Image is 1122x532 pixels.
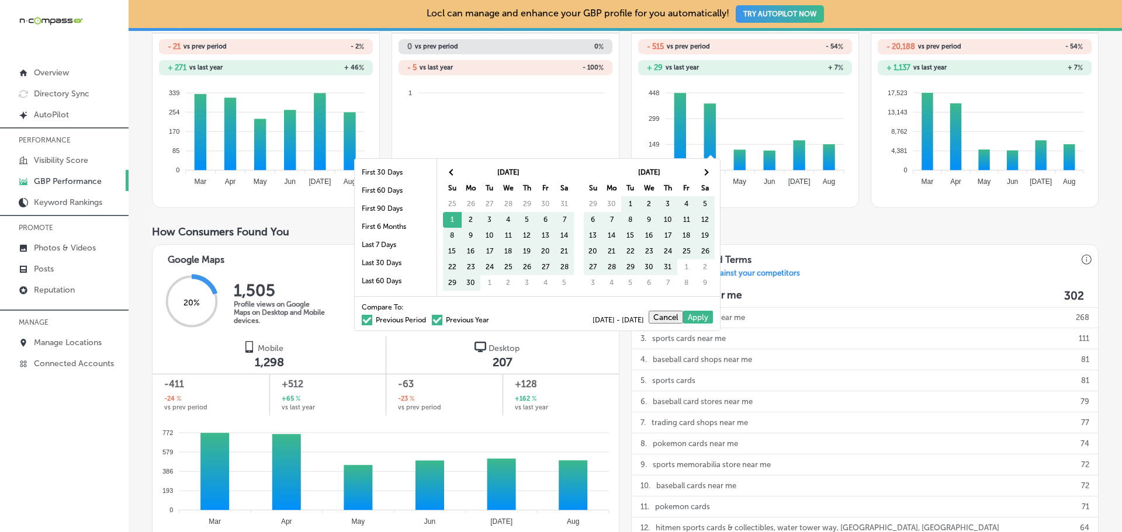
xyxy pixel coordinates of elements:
[950,178,961,186] tspan: Apr
[162,487,173,494] tspan: 193
[649,89,659,96] tspan: 448
[640,391,647,412] p: 6 .
[282,404,315,411] span: vs last year
[462,180,480,196] th: Mo
[266,64,364,72] h2: + 46
[309,178,331,186] tspan: [DATE]
[209,517,221,526] tspan: Mar
[1082,496,1089,517] p: 71
[285,178,296,186] tspan: Jun
[518,212,536,228] td: 5
[34,197,102,207] p: Keyword Rankings
[398,394,414,404] h2: -23
[34,264,54,274] p: Posts
[355,182,437,200] li: First 60 Days
[888,89,908,96] tspan: 17,523
[598,64,604,72] span: %
[34,176,102,186] p: GBP Performance
[788,178,811,186] tspan: [DATE]
[584,259,602,275] td: 27
[621,180,640,196] th: Tu
[480,212,499,228] td: 3
[1081,370,1089,391] p: 81
[555,228,574,244] td: 14
[677,259,696,275] td: 1
[34,285,75,295] p: Reputation
[823,178,835,186] tspan: Aug
[659,180,677,196] th: Th
[602,165,696,180] th: [DATE]
[34,338,102,347] p: Manage Locations
[584,244,602,259] td: 20
[462,165,555,180] th: [DATE]
[164,394,181,404] h2: -24
[838,64,843,72] span: %
[162,448,173,455] tspan: 579
[1081,391,1089,412] p: 79
[640,433,647,454] p: 8 .
[176,166,179,173] tspan: 0
[736,5,824,23] button: TRY AUTOPILOT NOW
[745,64,843,72] h2: + 7
[499,244,518,259] td: 18
[536,228,555,244] td: 13
[408,89,412,96] tspan: 1
[443,180,462,196] th: Su
[536,275,555,291] td: 4
[683,311,713,324] button: Apply
[234,300,327,325] p: Profile views on Google Maps on Desktop and Mobile devices.
[677,196,696,212] td: 4
[168,63,186,72] h2: + 271
[34,89,89,99] p: Directory Sync
[555,196,574,212] td: 31
[602,275,621,291] td: 4
[1081,454,1089,475] p: 72
[621,196,640,212] td: 1
[922,178,934,186] tspan: Mar
[696,228,715,244] td: 19
[281,517,292,526] tspan: Apr
[34,68,69,78] p: Overview
[886,42,915,51] h2: - 20,188
[653,391,753,412] p: baseball card stores near me
[1081,433,1089,454] p: 74
[407,42,412,51] h2: 0
[443,259,462,275] td: 22
[584,180,602,196] th: Su
[505,43,604,51] h2: 0
[518,244,536,259] td: 19
[584,228,602,244] td: 13
[420,64,453,71] span: vs last year
[655,496,710,517] p: pokemon cards
[443,212,462,228] td: 1
[480,196,499,212] td: 27
[362,304,404,311] span: Compare To:
[175,394,181,404] span: %
[621,275,640,291] td: 5
[677,228,696,244] td: 18
[183,298,200,308] span: 20 %
[244,341,255,353] img: logo
[462,244,480,259] td: 16
[169,89,179,96] tspan: 339
[415,43,458,50] span: vs prev period
[555,259,574,275] td: 28
[443,244,462,259] td: 15
[888,109,908,116] tspan: 13,143
[640,370,646,391] p: 5 .
[677,275,696,291] td: 8
[254,178,267,186] tspan: May
[169,109,179,116] tspan: 254
[621,228,640,244] td: 15
[499,196,518,212] td: 28
[602,228,621,244] td: 14
[518,259,536,275] td: 26
[696,180,715,196] th: Sa
[652,370,695,391] p: sports cards
[480,228,499,244] td: 10
[462,212,480,228] td: 2
[515,394,536,404] h2: +162
[34,243,96,253] p: Photos & Videos
[659,228,677,244] td: 17
[505,64,604,72] h2: - 100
